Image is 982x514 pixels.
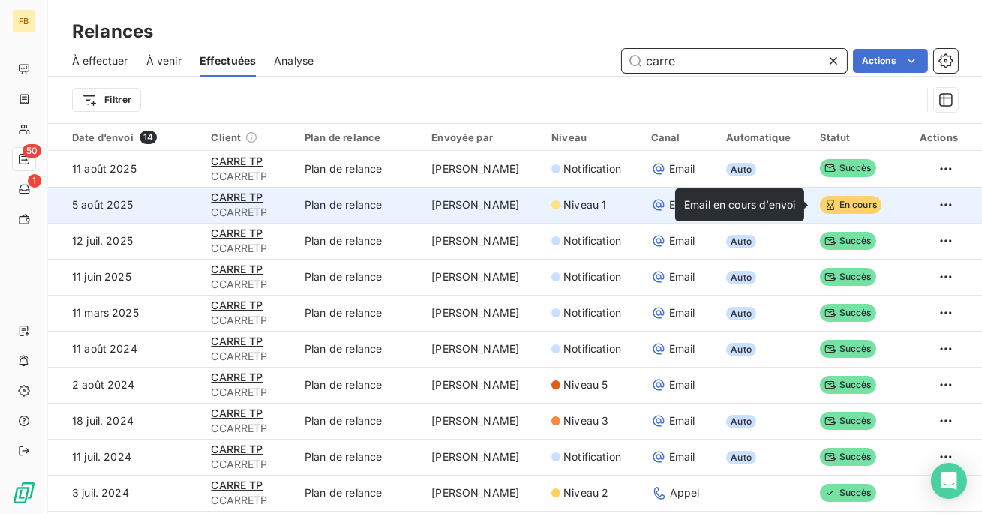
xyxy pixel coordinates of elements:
div: Open Intercom Messenger [931,463,967,499]
div: Envoyée par [431,131,533,143]
span: Niveau 3 [563,413,608,428]
span: Appel [670,485,700,500]
span: Email [669,269,695,284]
td: Plan de relance [296,475,422,511]
span: Succès [820,268,876,286]
td: [PERSON_NAME] [422,295,542,331]
span: Auto [726,271,756,284]
span: 50 [23,144,41,158]
span: CARRE TP [211,371,263,383]
span: CCARRETP [211,241,287,256]
div: FB [12,9,36,33]
span: Email [669,161,695,176]
td: 11 juin 2025 [48,259,202,295]
span: Auto [726,307,756,320]
td: 11 août 2024 [48,331,202,367]
span: Succès [820,232,876,250]
span: CCARRETP [211,313,287,328]
span: Email [669,449,695,464]
button: Filtrer [72,88,141,112]
input: Rechercher [622,49,847,73]
span: Auto [726,415,756,428]
span: Notification [563,449,621,464]
span: Email [669,305,695,320]
button: Actions [853,49,928,73]
img: Logo LeanPay [12,481,36,505]
td: [PERSON_NAME] [422,187,542,223]
div: Date d’envoi [72,131,193,144]
div: Automatique [726,131,801,143]
a: 1 [12,177,35,201]
td: [PERSON_NAME] [422,367,542,403]
span: Succès [820,412,876,430]
h3: Relances [72,18,153,45]
td: Plan de relance [296,295,422,331]
td: 11 août 2025 [48,151,202,187]
span: Auto [726,343,756,356]
td: [PERSON_NAME] [422,151,542,187]
span: CCARRETP [211,421,287,436]
span: CARRE TP [211,299,263,311]
div: Plan de relance [305,131,413,143]
span: CCARRETP [211,385,287,400]
span: Succès [820,448,876,466]
span: Email [669,341,695,356]
td: [PERSON_NAME] [422,259,542,295]
td: Plan de relance [296,187,422,223]
span: Effectuées [200,53,257,68]
span: Notification [563,341,621,356]
span: CARRE TP [211,479,263,491]
div: Niveau [551,131,632,143]
td: Plan de relance [296,403,422,439]
td: [PERSON_NAME] [422,403,542,439]
td: Plan de relance [296,439,422,475]
td: 5 août 2025 [48,187,202,223]
td: Plan de relance [296,151,422,187]
span: Niveau 2 [563,485,608,500]
span: Succès [820,484,876,502]
span: CCARRETP [211,205,287,220]
div: Canal [651,131,709,143]
span: Succès [820,159,876,177]
span: Email en cours d’envoi [684,198,795,211]
span: CARRE TP [211,407,263,419]
span: CCARRETP [211,349,287,364]
span: Niveau 1 [563,197,606,212]
span: À venir [146,53,182,68]
td: [PERSON_NAME] [422,475,542,511]
span: Notification [563,233,621,248]
span: Auto [726,235,756,248]
span: CCARRETP [211,493,287,508]
span: 14 [140,131,157,144]
td: Plan de relance [296,331,422,367]
span: Email [669,233,695,248]
span: CCARRETP [211,277,287,292]
span: CARRE TP [211,443,263,455]
td: [PERSON_NAME] [422,331,542,367]
span: Auto [726,451,756,464]
td: 2 août 2024 [48,367,202,403]
td: 11 juil. 2024 [48,439,202,475]
span: Notification [563,161,621,176]
span: CARRE TP [211,191,263,203]
td: Plan de relance [296,367,422,403]
span: À effectuer [72,53,128,68]
span: Auto [726,163,756,176]
div: Statut [820,131,892,143]
span: Client [211,131,241,143]
span: CARRE TP [211,335,263,347]
span: Notification [563,269,621,284]
span: Notification [563,305,621,320]
span: Email [669,377,695,392]
td: [PERSON_NAME] [422,439,542,475]
span: CARRE TP [211,227,263,239]
span: CARRE TP [211,155,263,167]
span: Succès [820,304,876,322]
td: 3 juil. 2024 [48,475,202,511]
span: CCARRETP [211,457,287,472]
span: CARRE TP [211,263,263,275]
td: [PERSON_NAME] [422,223,542,259]
span: Analyse [274,53,314,68]
span: 1 [28,174,41,188]
td: Plan de relance [296,259,422,295]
